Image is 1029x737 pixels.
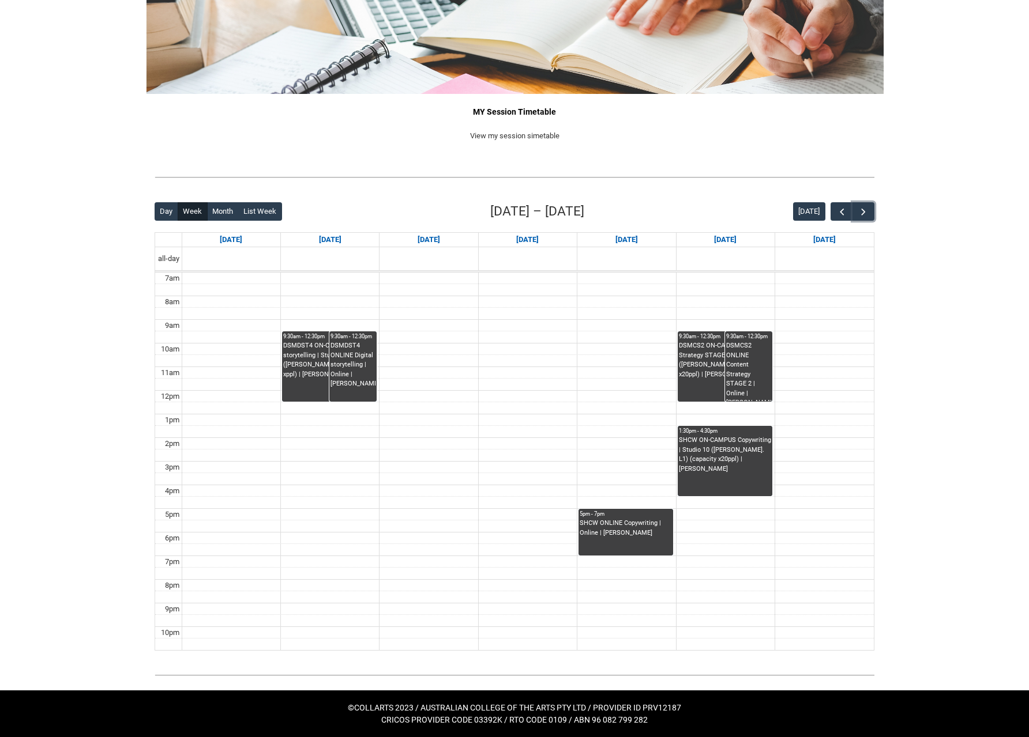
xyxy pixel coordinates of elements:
div: SHCW ON-CAMPUS Copywriting | Studio 10 ([PERSON_NAME]. L1) (capacity x20ppl) | [PERSON_NAME] [679,436,771,474]
a: Go to September 15, 2025 [317,233,344,247]
div: DSMDST4 ON-CAMPUS Digital storytelling | Studio 11 ([PERSON_NAME]. L1) (capacity xppl) | [PERSON_... [283,341,375,379]
button: Next Week [853,202,874,221]
div: DSMCS2 ONLINE Content Strategy STAGE 2 | Online | [PERSON_NAME] [726,341,771,401]
div: 1pm [163,414,182,426]
a: Go to September 20, 2025 [811,233,838,247]
div: 7pm [163,556,182,568]
button: Previous Week [831,202,853,221]
div: 9:30am - 12:30pm [331,332,375,341]
div: 10pm [159,627,182,638]
div: 8am [163,296,182,308]
div: 2pm [163,438,182,449]
div: DSMDST4 ONLINE Digital storytelling | Online | [PERSON_NAME] [331,341,375,389]
a: Go to September 14, 2025 [217,233,245,247]
div: 9am [163,320,182,331]
button: Month [207,202,239,221]
div: 12pm [159,391,182,402]
img: REDU_GREY_LINE [155,669,874,681]
a: Go to September 19, 2025 [712,233,739,247]
p: View my session simetable [155,130,874,142]
div: 9:30am - 12:30pm [679,332,771,341]
a: Go to September 16, 2025 [415,233,442,247]
h2: [DATE] – [DATE] [490,202,584,221]
div: 9:30am - 12:30pm [726,332,771,341]
div: 7am [163,273,182,284]
button: Day [155,202,178,221]
div: 9pm [163,603,182,615]
div: 8pm [163,580,182,591]
div: 6pm [163,532,182,544]
div: 9:30am - 12:30pm [283,332,375,341]
a: Go to September 18, 2025 [613,233,640,247]
div: 1:30pm - 4:30pm [679,427,771,435]
button: Week [178,202,208,221]
div: DSMCS2 ON-CAMPUS Content Strategy STAGE 2 | Studio 10 ([PERSON_NAME]. L1) (capacity x20ppl) | [PE... [679,341,771,379]
span: all-day [156,253,182,264]
img: REDU_GREY_LINE [155,171,874,183]
strong: MY Session Timetable [473,107,556,116]
button: [DATE] [793,202,825,221]
div: SHCW ONLINE Copywriting | Online | [PERSON_NAME] [580,519,672,538]
div: 10am [159,343,182,355]
a: Go to September 17, 2025 [514,233,541,247]
button: List Week [238,202,282,221]
div: 4pm [163,485,182,497]
div: 5pm - 7pm [580,510,672,518]
div: 3pm [163,462,182,473]
div: 11am [159,367,182,379]
div: 5pm [163,509,182,520]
